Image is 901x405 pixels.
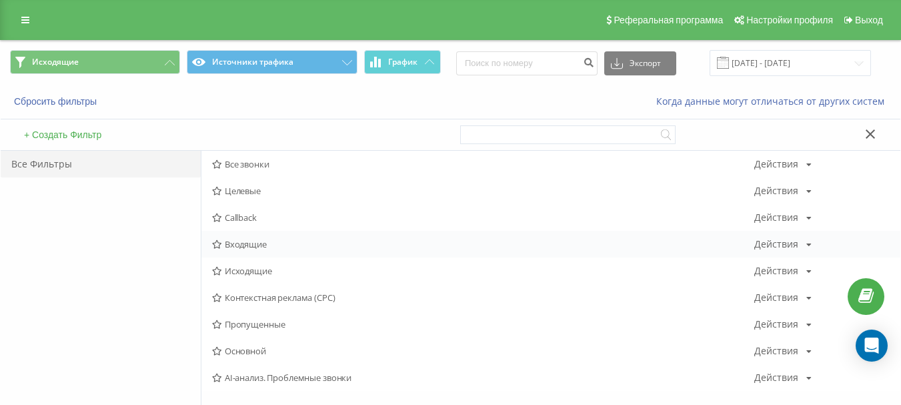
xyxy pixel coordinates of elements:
button: Исходящие [10,50,180,74]
div: Действия [754,186,798,195]
a: Когда данные могут отличаться от других систем [656,95,891,107]
button: График [364,50,441,74]
button: Экспорт [604,51,676,75]
span: Пропущенные [212,320,754,329]
span: Callback [212,213,754,222]
div: Open Intercom Messenger [856,330,888,362]
span: Исходящие [32,57,79,67]
div: Все Фильтры [1,151,201,177]
span: Исходящие [212,266,754,276]
span: Реферальная программа [614,15,723,25]
div: Действия [754,373,798,382]
span: Выход [855,15,883,25]
div: Действия [754,293,798,302]
div: Действия [754,320,798,329]
span: Основной [212,346,754,356]
button: Источники трафика [187,50,357,74]
button: Закрыть [861,128,880,142]
div: Действия [754,266,798,276]
button: + Создать Фильтр [20,129,105,141]
span: Настройки профиля [746,15,833,25]
span: Все звонки [212,159,754,169]
input: Поиск по номеру [456,51,598,75]
div: Действия [754,159,798,169]
span: AI-анализ. Проблемные звонки [212,373,754,382]
div: Действия [754,346,798,356]
span: Входящие [212,240,754,249]
span: График [388,57,417,67]
span: Целевые [212,186,754,195]
div: Действия [754,213,798,222]
button: Сбросить фильтры [10,95,103,107]
span: Контекстная реклама (CPC) [212,293,754,302]
div: Действия [754,240,798,249]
